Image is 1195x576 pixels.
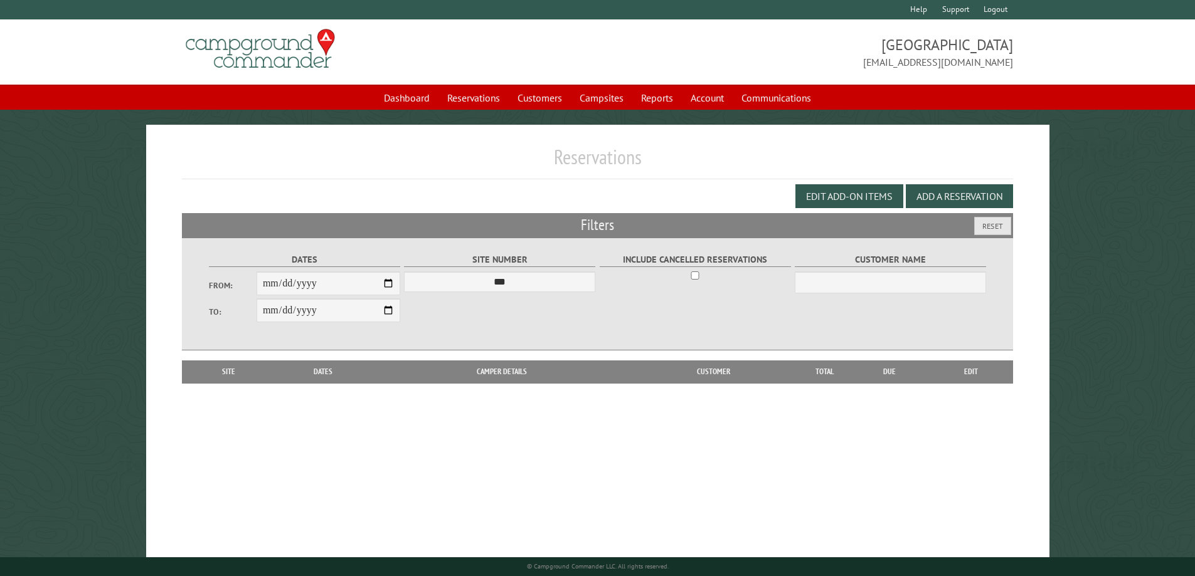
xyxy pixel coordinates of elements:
label: From: [209,280,257,291]
img: Campground Commander [182,24,339,73]
a: Account [683,86,731,110]
label: Site Number [404,253,595,267]
label: To: [209,306,257,318]
a: Dashboard [376,86,437,110]
th: Due [850,360,929,383]
th: Total [800,360,850,383]
small: © Campground Commander LLC. All rights reserved. [527,562,669,570]
a: Customers [510,86,570,110]
label: Customer Name [795,253,986,267]
th: Customer [627,360,800,383]
th: Camper Details [377,360,627,383]
a: Communications [734,86,819,110]
a: Campsites [572,86,631,110]
button: Edit Add-on Items [795,184,903,208]
a: Reports [634,86,681,110]
th: Edit [929,360,1014,383]
button: Add a Reservation [906,184,1013,208]
th: Dates [270,360,377,383]
h1: Reservations [182,145,1014,179]
span: [GEOGRAPHIC_DATA] [EMAIL_ADDRESS][DOMAIN_NAME] [598,34,1014,70]
a: Reservations [440,86,507,110]
label: Include Cancelled Reservations [600,253,791,267]
button: Reset [974,217,1011,235]
th: Site [188,360,270,383]
h2: Filters [182,213,1014,237]
label: Dates [209,253,400,267]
